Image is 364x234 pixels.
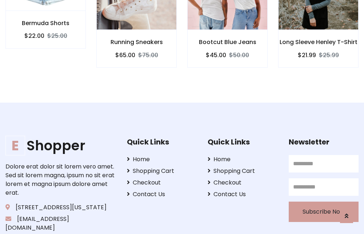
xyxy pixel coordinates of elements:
[229,51,249,59] del: $50.00
[5,138,116,154] h1: Shopper
[206,52,226,59] h6: $45.00
[127,138,197,146] h5: Quick Links
[5,136,25,155] span: E
[289,202,359,222] button: Subscribe Now
[127,167,197,175] a: Shopping Cart
[208,138,277,146] h5: Quick Links
[47,32,67,40] del: $25.00
[127,190,197,199] a: Contact Us
[138,51,158,59] del: $75.00
[127,155,197,164] a: Home
[5,138,116,154] a: EShopper
[97,39,176,45] h6: Running Sneakers
[5,203,116,212] p: [STREET_ADDRESS][US_STATE]
[208,155,277,164] a: Home
[6,20,85,27] h6: Bermuda Shorts
[289,138,359,146] h5: Newsletter
[115,52,135,59] h6: $65.00
[208,178,277,187] a: Checkout
[5,162,116,197] p: Dolore erat dolor sit lorem vero amet. Sed sit lorem magna, ipsum no sit erat lorem et magna ipsu...
[188,39,267,45] h6: Bootcut Blue Jeans
[208,190,277,199] a: Contact Us
[24,32,44,39] h6: $22.00
[319,51,339,59] del: $25.99
[208,167,277,175] a: Shopping Cart
[298,52,316,59] h6: $21.99
[127,178,197,187] a: Checkout
[279,39,358,45] h6: Long Sleeve Henley T-Shirt
[5,215,116,232] p: [EMAIL_ADDRESS][DOMAIN_NAME]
